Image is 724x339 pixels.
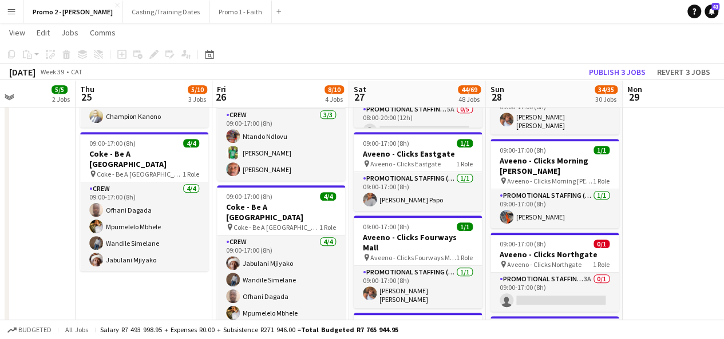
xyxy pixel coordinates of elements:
span: Aveeno - Clicks Fourways Mall [370,253,456,262]
span: Comms [90,27,116,38]
a: Comms [85,25,120,40]
span: 1 Role [593,177,610,185]
span: 09:00-17:00 (8h) [500,240,546,248]
div: 3 Jobs [188,95,207,103]
div: CAT [71,67,82,76]
span: Fri [217,84,226,94]
span: 27 [352,90,366,103]
div: 4 Jobs [325,95,343,103]
app-card-role: Promotional Staffing (Brand Ambassadors)1/109:00-17:00 (8h)[PERSON_NAME] [PERSON_NAME] [490,92,619,134]
a: View [5,25,30,40]
span: 1 Role [319,223,336,232]
span: 1 Role [456,253,473,262]
span: 44/69 [458,85,481,94]
span: 1/1 [457,222,473,231]
app-card-role: Promotional Staffing (Brand Ambassadors)1/109:00-17:00 (8h)[PERSON_NAME] [PERSON_NAME] [354,266,482,308]
span: 09:00-17:00 (8h) [226,192,272,201]
span: Aveeno - Clicks Northgate [507,260,581,269]
app-job-card: 09:00-17:00 (8h)0/1Aveeno - Clicks Northgate Aveeno - Clicks Northgate1 RolePromotional Staffing ... [490,233,619,312]
span: 8/10 [325,85,344,94]
span: 09:00-17:00 (8h) [363,222,409,231]
h3: Aveeno - Clicks Northgate [490,249,619,260]
span: 25 [78,90,94,103]
span: Sat [354,84,366,94]
span: 5/5 [52,85,68,94]
app-job-card: 09:00-17:00 (8h)4/4Coke - Be A [GEOGRAPHIC_DATA] Coke - Be A [GEOGRAPHIC_DATA]1 RoleCrew4/409:00-... [217,185,345,324]
button: Budgeted [6,324,53,336]
app-job-card: 09:00-17:00 (8h)1/1Aveeno - Clicks Morning [PERSON_NAME] Aveeno - Clicks Morning [PERSON_NAME]1 R... [490,139,619,228]
app-card-role: Promotional Staffing (Brand Ambassadors)3A0/109:00-17:00 (8h) [490,273,619,312]
button: Promo 2 - [PERSON_NAME] [23,1,122,23]
span: Mon [627,84,642,94]
span: View [9,27,25,38]
button: Revert 3 jobs [652,65,715,79]
app-card-role: Crew4/409:00-17:00 (8h)Jabulani MjiyakoWandile SimelaneOfhani DagadaMpumelelo Mbhele [217,236,345,324]
span: Coke - Be A [GEOGRAPHIC_DATA] [234,223,319,232]
button: Publish 3 jobs [584,65,650,79]
span: Edit [37,27,50,38]
app-card-role: Crew3/309:00-17:00 (8h)Ntando Ndlovu[PERSON_NAME][PERSON_NAME] [217,109,345,181]
div: Salary R7 493 998.95 + Expenses R0.00 + Subsistence R271 946.00 = [100,325,398,334]
a: Jobs [57,25,83,40]
span: 1/1 [594,146,610,154]
app-job-card: 09:00-17:00 (8h)1/1Aveeno - Clicks Eastgate Aveeno - Clicks Eastgate1 RolePromotional Staffing (B... [354,132,482,211]
a: Edit [32,25,54,40]
span: Total Budgeted R7 765 944.95 [301,325,398,334]
span: 1/1 [457,139,473,147]
span: 09:00-17:00 (8h) [89,139,136,147]
span: 4/4 [183,139,199,147]
span: Jobs [61,27,78,38]
app-job-card: 09:00-17:00 (8h)1/1Aveeno - Clicks Fourways Mall Aveeno - Clicks Fourways Mall1 RolePromotional S... [354,216,482,308]
app-card-role: Promotional Staffing (Brand Ambassadors)1/109:00-17:00 (8h)[PERSON_NAME] Papo [354,172,482,211]
span: 5/10 [188,85,207,94]
span: 09:00-17:00 (8h) [363,139,409,147]
app-job-card: 09:00-17:00 (8h)4/4Coke - Be A [GEOGRAPHIC_DATA] Coke - Be A [GEOGRAPHIC_DATA]1 RoleCrew4/409:00-... [80,132,208,271]
span: Aveeno - Clicks Morning [PERSON_NAME] [507,177,593,185]
span: Week 39 [38,67,66,76]
h3: Coke - Be A [GEOGRAPHIC_DATA] [217,202,345,222]
div: 2 Jobs [52,95,70,103]
app-card-role: Crew1/107:00-17:00 (10h)Champion Kanono [80,89,208,127]
h3: Aveeno - Clicks Morning [PERSON_NAME] [490,155,619,176]
h3: Coke - Be A [GEOGRAPHIC_DATA] [80,149,208,169]
button: Promo 1 - Faith [209,1,272,23]
span: 1 Role [593,260,610,269]
a: 41 [705,5,718,18]
app-card-role: Promotional Staffing (Brand Ambassadors)1/109:00-17:00 (8h)[PERSON_NAME] [490,189,619,228]
div: [DATE] [9,66,35,78]
div: 48 Jobs [458,95,480,103]
span: Aveeno - Clicks Eastgate [370,159,441,168]
app-card-role: Crew4/409:00-17:00 (8h)Ofhani DagadaMpumelelo MbheleWandile SimelaneJabulani Mjiyako [80,182,208,271]
span: 1 Role [456,159,473,168]
span: Sun [490,84,504,94]
span: Thu [80,84,94,94]
span: All jobs [63,325,90,334]
span: 1 Role [183,170,199,178]
span: 41 [711,3,719,10]
span: 09:00-17:00 (8h) [500,146,546,154]
span: 4/4 [320,192,336,201]
span: 28 [489,90,504,103]
span: 26 [215,90,226,103]
div: 30 Jobs [595,95,617,103]
h3: Aveeno - Clicks Fourways Mall [354,232,482,253]
button: Casting/Training Dates [122,1,209,23]
h3: Aveeno - Clicks Eastgate [354,149,482,159]
app-job-card: 09:00-17:00 (8h)3/3Aveeno - FM's Aveeno - FM's1 RoleCrew3/309:00-17:00 (8h)Ntando Ndlovu[PERSON_N... [217,69,345,181]
span: 34/35 [595,85,618,94]
span: Coke - Be A [GEOGRAPHIC_DATA] [97,170,183,178]
span: Budgeted [18,326,52,334]
span: 0/1 [594,240,610,248]
span: 29 [626,90,642,103]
